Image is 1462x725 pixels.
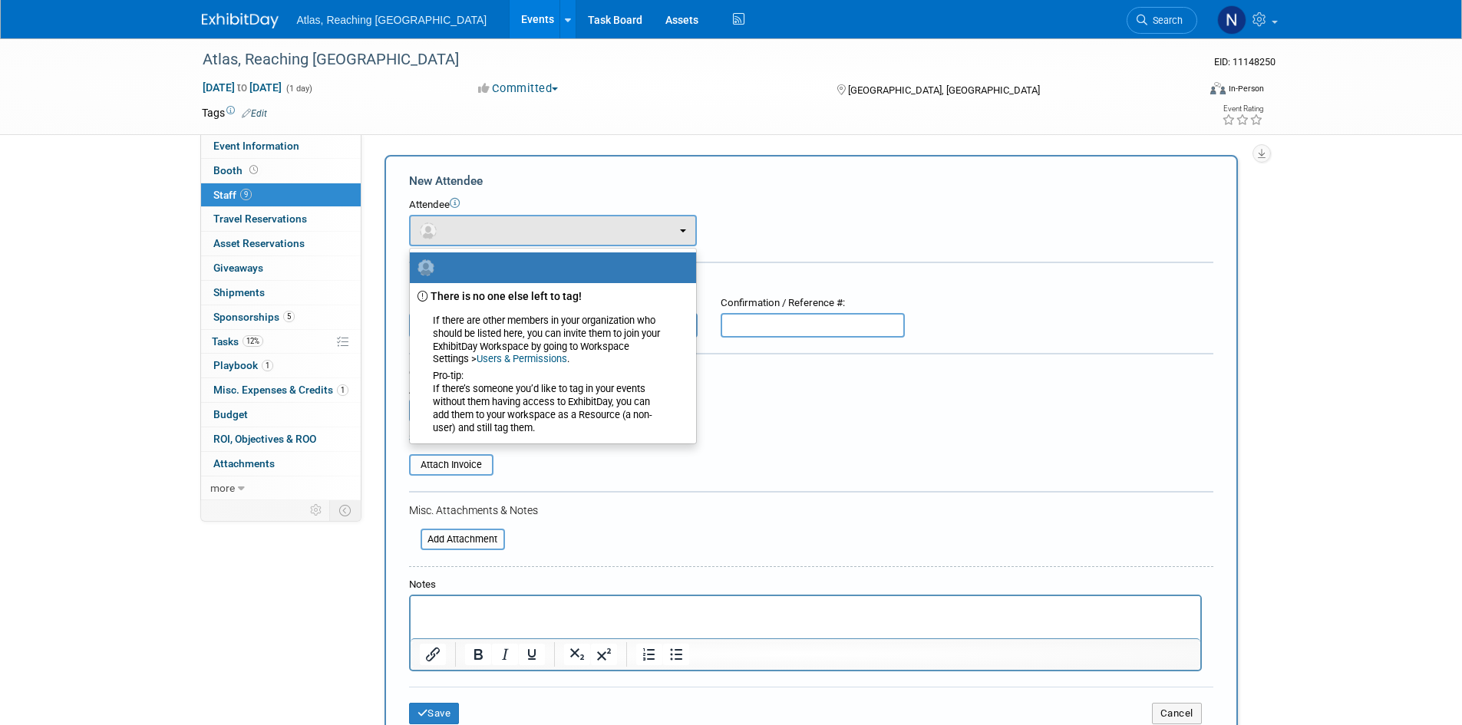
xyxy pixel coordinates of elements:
[201,207,361,231] a: Travel Reservations
[201,403,361,427] a: Budget
[201,281,361,305] a: Shipments
[848,84,1040,96] span: [GEOGRAPHIC_DATA], [GEOGRAPHIC_DATA]
[417,259,434,276] img: Unassigned-User-Icon.png
[1228,83,1264,94] div: In-Person
[213,433,316,445] span: ROI, Objectives & ROO
[243,335,263,347] span: 12%
[213,359,273,371] span: Playbook
[213,384,348,396] span: Misc. Expenses & Credits
[212,335,263,348] span: Tasks
[1152,703,1202,724] button: Cancel
[721,296,905,311] div: Confirmation / Reference #:
[591,644,617,665] button: Superscript
[409,703,460,724] button: Save
[213,408,248,420] span: Budget
[201,183,361,207] a: Staff9
[235,81,249,94] span: to
[1217,5,1246,35] img: Nxtvisor Events
[201,232,361,255] a: Asset Reservations
[213,311,295,323] span: Sponsorships
[1107,80,1265,103] div: Event Format
[210,482,235,494] span: more
[201,476,361,500] a: more
[411,596,1200,638] iframe: Rich Text Area
[465,644,491,665] button: Bold
[1147,15,1183,26] span: Search
[1214,56,1276,68] span: Event ID: 11148250
[201,256,361,280] a: Giveaways
[477,353,567,364] a: Users & Permissions
[409,173,1213,189] div: New Attendee
[519,644,545,665] button: Underline
[201,159,361,183] a: Booth
[201,134,361,158] a: Event Information
[201,330,361,354] a: Tasks12%
[213,213,307,225] span: Travel Reservations
[201,354,361,377] a: Playbook1
[201,305,361,329] a: Sponsorships5
[201,452,361,476] a: Attachments
[492,644,518,665] button: Italic
[409,578,1202,592] div: Notes
[213,140,299,152] span: Event Information
[420,644,446,665] button: Insert/edit link
[431,290,582,302] span: There is no one else left to tag!
[1127,7,1197,34] a: Search
[213,164,261,176] span: Booth
[213,189,252,201] span: Staff
[409,273,1213,288] div: Registration / Ticket Info (optional)
[202,105,267,120] td: Tags
[246,164,261,176] span: Booth not reserved yet
[636,644,662,665] button: Numbered list
[201,427,361,451] a: ROI, Objectives & ROO
[564,644,590,665] button: Subscript
[213,262,263,274] span: Giveaways
[201,378,361,402] a: Misc. Expenses & Credits1
[1210,82,1226,94] img: Format-Inperson.png
[213,457,275,470] span: Attachments
[663,644,689,665] button: Bullet list
[262,360,273,371] span: 1
[473,81,564,97] button: Committed
[409,366,1213,381] div: Cost:
[417,315,665,434] span: If there are other members in your organization who should be listed here, you can invite them to...
[242,108,267,119] a: Edit
[409,432,515,443] a: Specify Payment Details
[197,46,1174,74] div: Atlas, Reaching [GEOGRAPHIC_DATA]
[337,384,348,396] span: 1
[213,286,265,298] span: Shipments
[303,500,330,520] td: Personalize Event Tab Strip
[283,311,295,322] span: 5
[409,503,1213,518] div: Misc. Attachments & Notes
[202,81,282,94] span: [DATE] [DATE]
[433,370,665,434] span: Pro-tip: If there’s someone you’d like to tag in your events without them having access to Exhibi...
[409,198,1213,213] div: Attendee
[329,500,361,520] td: Toggle Event Tabs
[213,237,305,249] span: Asset Reservations
[285,84,312,94] span: (1 day)
[297,14,487,26] span: Atlas, Reaching [GEOGRAPHIC_DATA]
[202,13,279,28] img: ExhibitDay
[1222,105,1263,113] div: Event Rating
[240,189,252,200] span: 9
